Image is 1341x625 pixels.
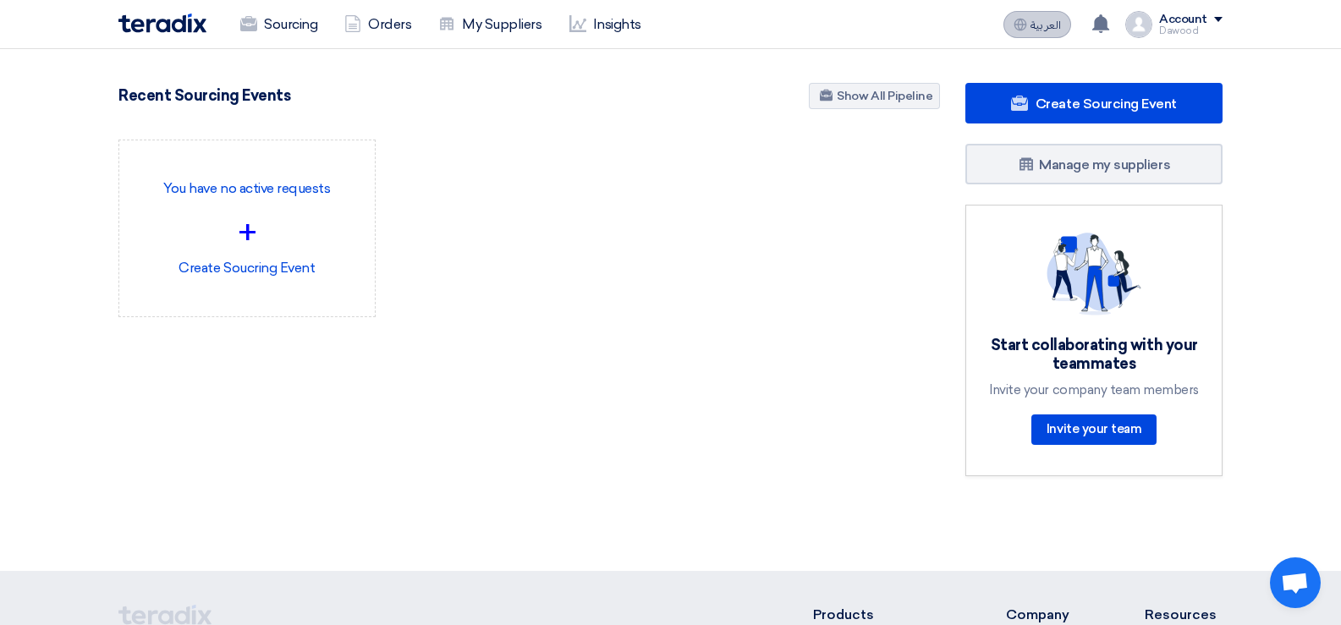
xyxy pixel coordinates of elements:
img: profile_test.png [1125,11,1152,38]
li: Products [813,605,956,625]
img: Teradix logo [118,14,206,33]
span: Create Sourcing Event [1036,96,1177,112]
img: invite_your_team.svg [1047,233,1141,315]
div: Create Soucring Event [133,154,361,303]
h4: Recent Sourcing Events [118,86,290,105]
a: My Suppliers [425,6,555,43]
div: Invite your company team members [987,382,1201,397]
a: Insights [556,6,655,43]
div: Dawood [1159,26,1223,36]
div: + [133,207,361,258]
a: Sourcing [227,6,331,43]
li: Company [1006,605,1094,625]
a: Show All Pipeline [809,83,940,109]
button: العربية [1003,11,1071,38]
div: Account [1159,13,1207,27]
p: You have no active requests [133,178,361,199]
a: Open chat [1270,557,1321,608]
a: Invite your team [1031,414,1157,445]
a: Manage my suppliers [965,144,1223,184]
span: العربية [1030,19,1061,31]
a: Orders [331,6,425,43]
div: Start collaborating with your teammates [987,336,1201,374]
li: Resources [1145,605,1223,625]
